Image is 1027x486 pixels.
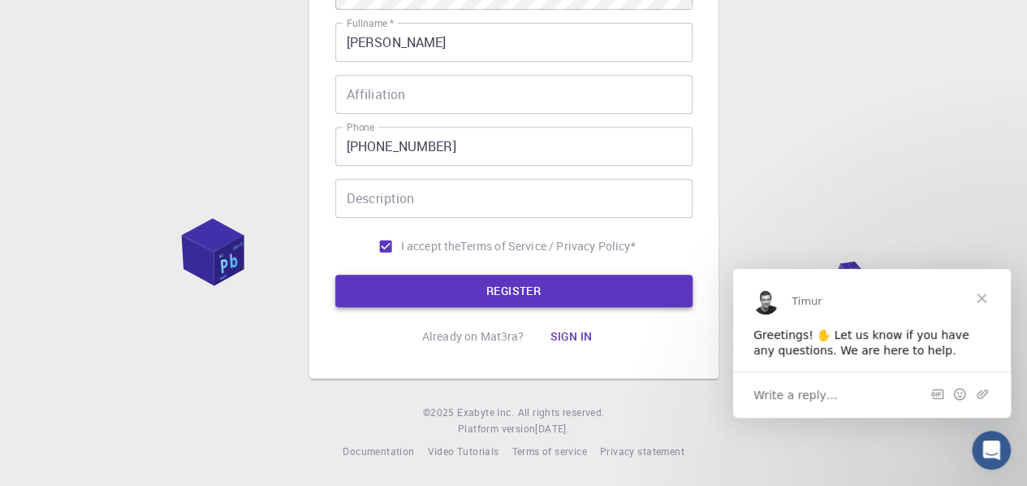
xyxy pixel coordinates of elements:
[460,238,635,254] a: Terms of Service / Privacy Policy*
[511,444,586,460] a: Terms of service
[457,406,514,419] span: Exabyte Inc.
[422,328,524,345] p: Already on Mat3ra?
[972,431,1011,470] iframe: Intercom live chat
[460,238,635,254] p: Terms of Service / Privacy Policy *
[423,405,457,421] span: © 2025
[600,444,684,460] a: Privacy statement
[600,445,684,458] span: Privacy statement
[343,445,414,458] span: Documentation
[347,16,394,30] label: Fullname
[427,445,498,458] span: Video Tutorials
[343,444,414,460] a: Documentation
[535,421,569,437] a: [DATE].
[457,405,514,421] a: Exabyte Inc.
[427,444,498,460] a: Video Tutorials
[347,120,374,134] label: Phone
[733,269,1011,418] iframe: Intercom live chat message
[401,238,461,254] span: I accept the
[517,405,604,421] span: All rights reserved.
[537,320,605,353] button: Sign in
[535,422,569,435] span: [DATE] .
[335,275,693,307] button: REGISTER
[511,445,586,458] span: Terms of service
[458,421,535,437] span: Platform version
